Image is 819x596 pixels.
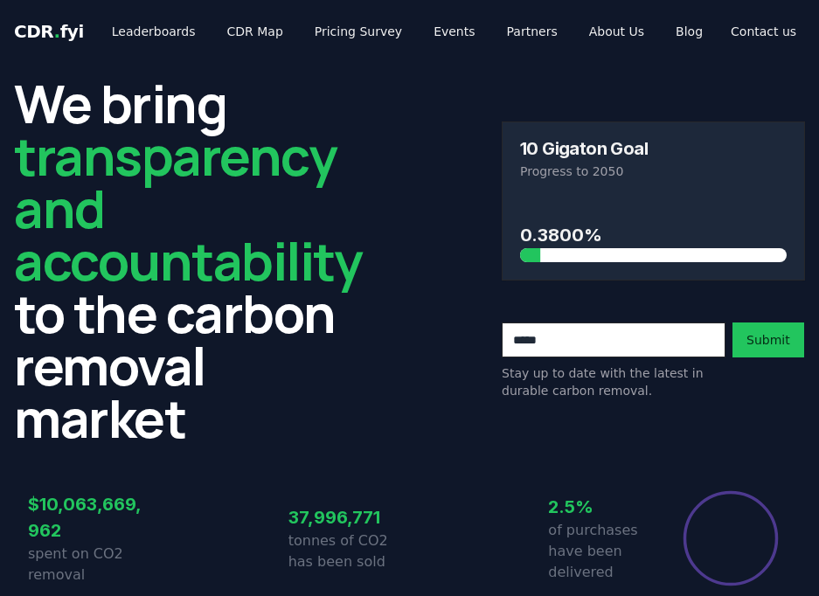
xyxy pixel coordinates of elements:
[732,322,804,357] button: Submit
[548,494,670,520] h3: 2.5%
[14,21,84,42] span: CDR fyi
[213,16,297,47] a: CDR Map
[502,364,725,399] p: Stay up to date with the latest in durable carbon removal.
[28,491,149,544] h3: $10,063,669,962
[301,16,416,47] a: Pricing Survey
[493,16,572,47] a: Partners
[98,16,210,47] a: Leaderboards
[28,544,149,586] p: spent on CO2 removal
[288,504,410,530] h3: 37,996,771
[548,520,670,583] p: of purchases have been delivered
[98,16,717,47] nav: Main
[14,77,362,444] h2: We bring to the carbon removal market
[14,19,84,44] a: CDR.fyi
[288,530,410,572] p: tonnes of CO2 has been sold
[520,163,787,180] p: Progress to 2050
[717,16,810,47] a: Contact us
[420,16,489,47] a: Events
[662,16,717,47] a: Blog
[575,16,658,47] a: About Us
[682,489,780,587] div: Percentage of sales delivered
[14,120,362,296] span: transparency and accountability
[54,21,60,42] span: .
[520,222,787,248] h3: 0.3800%
[520,140,648,157] h3: 10 Gigaton Goal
